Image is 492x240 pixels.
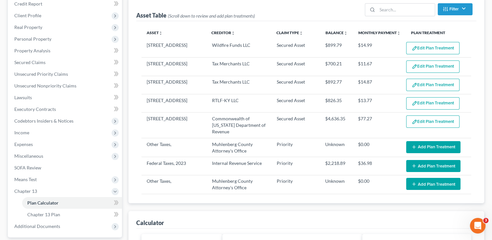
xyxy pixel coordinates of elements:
[353,157,401,175] td: $36.98
[353,113,401,138] td: $77.27
[353,194,401,213] td: $0.00
[326,30,348,35] a: Balanceunfold_more
[320,138,353,157] td: Unknown
[272,138,320,157] td: Priority
[14,118,73,124] span: Codebtors Insiders & Notices
[231,31,235,35] i: unfold_more
[207,58,272,76] td: Tax Merchants LLC
[9,92,122,103] a: Lawsuits
[27,200,59,206] span: Plan Calculator
[412,64,417,69] img: edit-pencil-c1479a1de80d8dea1e2430c2f745a3c6a07e9d7aa2eeffe225670001d78357a8.svg
[320,113,353,138] td: $4,636.35
[147,30,163,35] a: Assetunfold_more
[397,31,401,35] i: unfold_more
[207,157,272,175] td: Internal Revenue Service
[141,39,206,58] td: [STREET_ADDRESS]
[14,1,42,7] span: Credit Report
[344,31,348,35] i: unfold_more
[412,82,417,88] img: edit-pencil-c1479a1de80d8dea1e2430c2f745a3c6a07e9d7aa2eeffe225670001d78357a8.svg
[22,197,122,209] a: Plan Calculator
[141,94,206,113] td: [STREET_ADDRESS]
[272,113,320,138] td: Secured Asset
[14,223,60,229] span: Additional Documents
[299,31,303,35] i: unfold_more
[207,175,272,194] td: Muhlenberg County Attorney's Office
[9,162,122,174] a: SOFA Review
[320,94,353,113] td: $826.35
[412,100,417,106] img: edit-pencil-c1479a1de80d8dea1e2430c2f745a3c6a07e9d7aa2eeffe225670001d78357a8.svg
[9,45,122,57] a: Property Analysis
[9,103,122,115] a: Executory Contracts
[14,165,41,170] span: SOFA Review
[9,57,122,68] a: Secured Claims
[272,157,320,175] td: Priority
[207,113,272,138] td: Commonwealth of [US_STATE] Department of Revenue
[320,157,353,175] td: $2,218.89
[14,153,43,159] span: Miscellaneous
[141,138,206,157] td: Other Taxes,
[14,71,68,77] span: Unsecured Priority Claims
[14,106,56,112] span: Executory Contracts
[14,95,32,100] span: Lawsuits
[141,76,206,94] td: [STREET_ADDRESS]
[353,58,401,76] td: $11.67
[14,177,37,182] span: Means Test
[272,175,320,194] td: Priority
[272,94,320,113] td: Secured Asset
[22,209,122,220] a: Chapter 13 Plan
[14,141,33,147] span: Expenses
[412,119,417,125] img: edit-pencil-c1479a1de80d8dea1e2430c2f745a3c6a07e9d7aa2eeffe225670001d78357a8.svg
[14,60,46,65] span: Secured Claims
[320,175,353,194] td: Unknown
[207,94,272,113] td: RTLF-KY LLC
[353,175,401,194] td: $0.00
[168,13,255,19] span: (Scroll down to review and add plan treatments)
[483,218,488,223] span: 3
[27,212,60,217] span: Chapter 13 Plan
[406,178,460,190] button: Add Plan Treatment
[406,60,459,73] button: Edit Plan Treatment
[353,94,401,113] td: $13.77
[9,80,122,92] a: Unsecured Nonpriority Claims
[141,157,206,175] td: Federal Taxes, 2023
[14,188,37,194] span: Chapter 13
[141,194,206,213] td: Other Taxes,
[141,113,206,138] td: [STREET_ADDRESS]
[9,68,122,80] a: Unsecured Priority Claims
[136,11,255,19] div: Asset Table
[406,79,459,91] button: Edit Plan Treatment
[406,26,471,39] th: Plan Treatment
[406,141,460,153] button: Add Plan Treatment
[438,3,472,15] button: Filter
[320,58,353,76] td: $700.21
[412,46,417,51] img: edit-pencil-c1479a1de80d8dea1e2430c2f745a3c6a07e9d7aa2eeffe225670001d78357a8.svg
[320,39,353,58] td: $899.79
[377,4,435,16] input: Search...
[14,130,29,135] span: Income
[207,138,272,157] td: Muhlenberg County Attorney's Office
[470,218,485,233] iframe: Intercom live chat
[406,115,459,128] button: Edit Plan Treatment
[207,39,272,58] td: Wildfire Funds LLC
[272,39,320,58] td: Secured Asset
[406,42,459,54] button: Edit Plan Treatment
[136,219,164,227] div: Calculator
[272,76,320,94] td: Secured Asset
[358,30,401,35] a: Monthly Paymentunfold_more
[141,175,206,194] td: Other Taxes,
[406,97,459,110] button: Edit Plan Treatment
[207,76,272,94] td: Tax Merchants LLC
[353,39,401,58] td: $14.99
[272,58,320,76] td: Secured Asset
[141,58,206,76] td: [STREET_ADDRESS]
[320,194,353,213] td: Unknown
[353,138,401,157] td: $0.00
[14,24,42,30] span: Real Property
[14,48,50,53] span: Property Analysis
[14,83,76,88] span: Unsecured Nonpriority Claims
[276,30,303,35] a: Claim Typeunfold_more
[320,76,353,94] td: $892.77
[207,194,272,213] td: Muhlenberg County Attorney's Office
[14,36,51,42] span: Personal Property
[159,31,163,35] i: unfold_more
